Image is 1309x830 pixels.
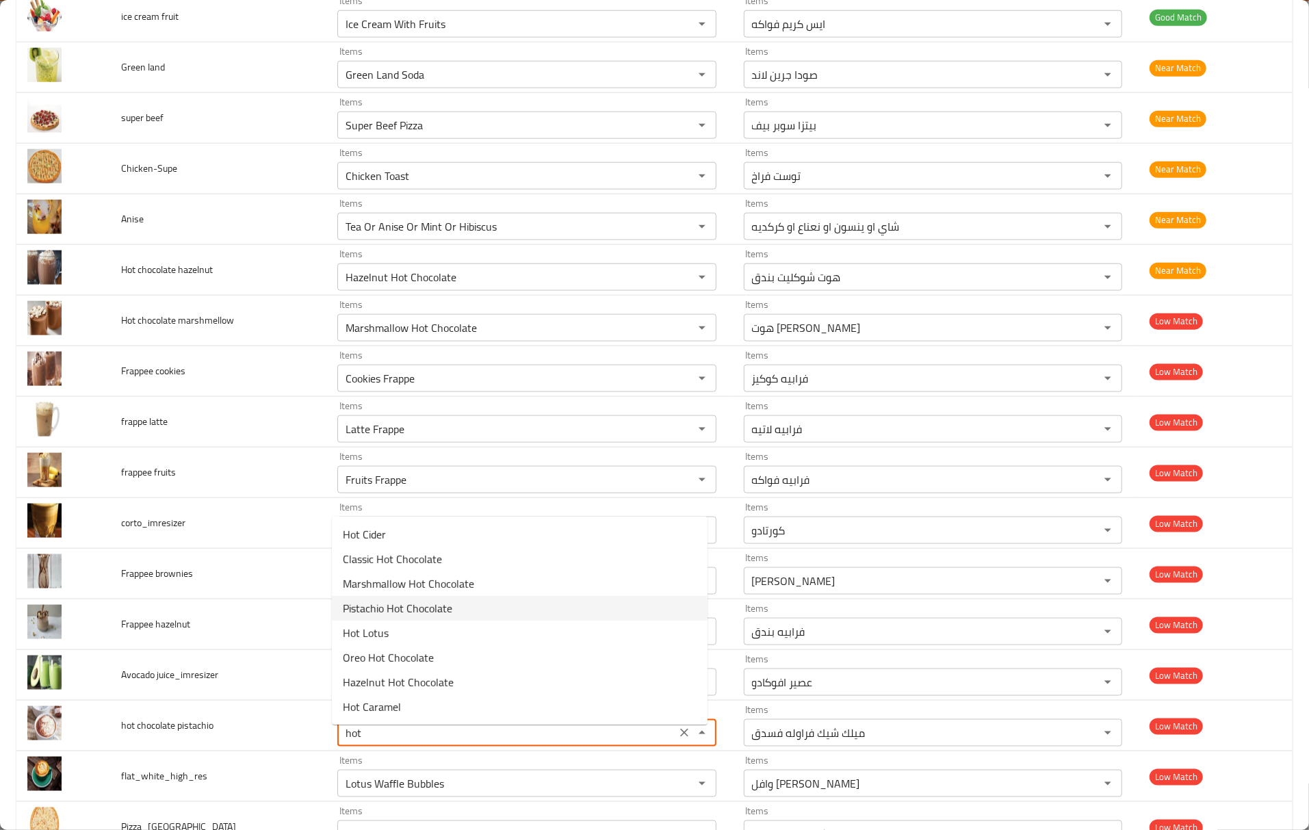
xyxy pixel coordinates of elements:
span: Low Match [1150,718,1203,734]
button: Open [1098,673,1117,692]
span: Near Match [1150,212,1206,228]
span: hot chocolate pistachio [121,716,213,734]
img: frappe latte [27,402,62,437]
span: Hot chocolate hazelnut [121,261,213,278]
span: Hazelnut Hot Chocolate [343,674,454,690]
span: Hot chocolate marshmellow [121,311,234,329]
span: Low Match [1150,668,1203,684]
button: Open [1098,774,1117,793]
span: Low Match [1150,516,1203,532]
button: Open [1098,166,1117,185]
span: Classic Hot Chocolate [343,551,442,567]
button: Open [1098,217,1117,236]
span: Frappee hazelnut [121,615,190,633]
button: Open [692,318,712,337]
img: Anise [27,200,62,234]
span: corto_imresizer [121,514,185,532]
span: Low Match [1150,617,1203,633]
span: Near Match [1150,111,1206,127]
span: Frappee brownies [121,565,193,582]
button: Close [692,723,712,742]
button: Open [1098,65,1117,84]
span: Chicken-Supe [121,159,177,177]
button: Open [1098,419,1117,439]
span: frappe latte [121,413,168,430]
button: Open [1098,318,1117,337]
button: Open [1098,369,1117,388]
img: Avocado juice_imresizer [27,656,62,690]
span: ice cream fruit [121,8,179,25]
img: Frappee cookies [27,352,62,386]
button: Clear [675,723,694,742]
span: Avocado juice_imresizer [121,666,218,684]
span: Frappee cookies [121,362,185,380]
img: corto_imresizer [27,504,62,538]
span: Near Match [1150,263,1206,278]
img: flat_white_high_res [27,757,62,791]
span: Low Match [1150,313,1203,329]
span: Anise [121,210,144,228]
button: Open [1098,268,1117,287]
span: Oreo Hot Chocolate [343,649,434,666]
span: super beef [121,109,164,127]
span: Good Match [1150,10,1207,25]
span: Low Match [1150,567,1203,582]
img: Frappee brownies [27,554,62,588]
span: Low Match [1150,769,1203,785]
button: Open [692,419,712,439]
span: Pistachio Hot Chocolate [343,600,452,617]
button: Open [692,369,712,388]
img: hot chocolate pistachio [27,706,62,740]
button: Open [1098,723,1117,742]
button: Open [1098,622,1117,641]
button: Open [692,166,712,185]
button: Open [692,268,712,287]
button: Open [692,116,712,135]
img: super beef [27,99,62,133]
span: Near Match [1150,161,1206,177]
button: Open [692,65,712,84]
span: Hot Lotus [343,625,389,641]
img: Frappee hazelnut [27,605,62,639]
button: Open [1098,116,1117,135]
span: Marshmallow Hot Chocolate [343,575,474,592]
button: Open [692,14,712,34]
span: flat_white_high_res [121,767,207,785]
span: Low Match [1150,415,1203,430]
img: Green land [27,48,62,82]
span: Low Match [1150,364,1203,380]
span: Hot Caramel [343,699,401,715]
button: Open [1098,14,1117,34]
img: Hot chocolate hazelnut [27,250,62,285]
button: Open [692,470,712,489]
span: frappee fruits [121,463,176,481]
span: Green land [121,58,165,76]
button: Open [1098,521,1117,540]
span: Hot Cider [343,526,386,543]
img: Chicken-Supe [27,149,62,183]
span: Low Match [1150,465,1203,481]
img: frappee fruits [27,453,62,487]
button: Open [1098,571,1117,591]
span: Near Match [1150,60,1206,76]
button: Open [692,217,712,236]
button: Open [1098,470,1117,489]
img: Hot chocolate marshmellow [27,301,62,335]
button: Open [692,774,712,793]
